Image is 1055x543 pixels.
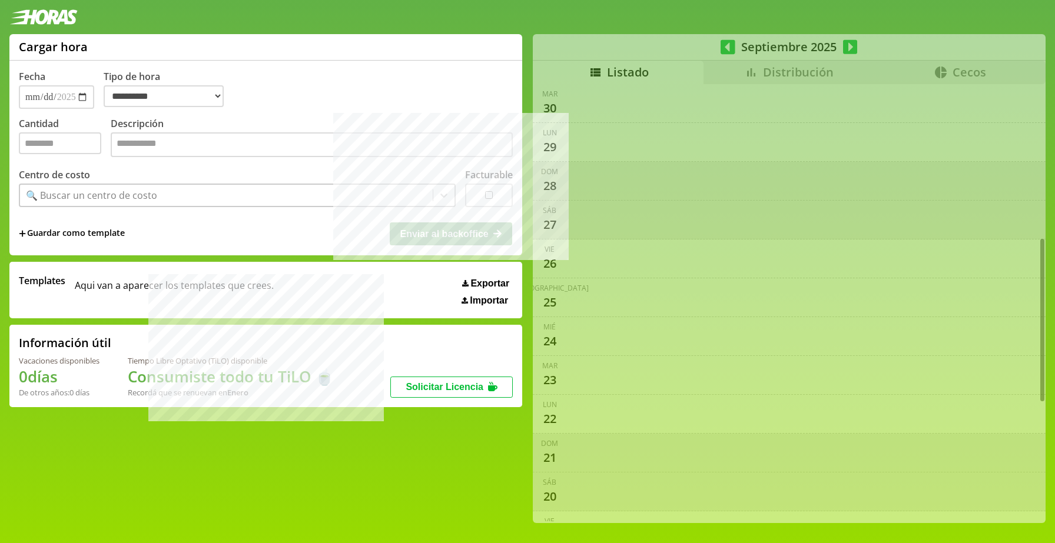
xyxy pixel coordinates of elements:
[19,70,45,83] label: Fecha
[465,168,513,181] label: Facturable
[19,227,26,240] span: +
[26,189,157,202] div: 🔍 Buscar un centro de costo
[19,39,88,55] h1: Cargar hora
[9,9,78,25] img: logotipo
[19,387,99,398] div: De otros años: 0 días
[19,132,101,154] input: Cantidad
[19,227,125,240] span: +Guardar como template
[19,335,111,351] h2: Información útil
[75,274,274,306] span: Aqui van a aparecer los templates que crees.
[19,274,65,287] span: Templates
[406,382,483,392] span: Solicitar Licencia
[111,117,513,160] label: Descripción
[227,387,248,398] b: Enero
[128,366,334,387] h1: Consumiste todo tu TiLO 🍵
[19,117,111,160] label: Cantidad
[470,295,508,306] span: Importar
[104,85,224,107] select: Tipo de hora
[459,278,513,289] button: Exportar
[19,168,90,181] label: Centro de costo
[128,355,334,366] div: Tiempo Libre Optativo (TiLO) disponible
[470,278,509,289] span: Exportar
[19,355,99,366] div: Vacaciones disponibles
[390,377,513,398] button: Solicitar Licencia
[19,366,99,387] h1: 0 días
[128,387,334,398] div: Recordá que se renuevan en
[104,70,233,109] label: Tipo de hora
[111,132,513,157] textarea: Descripción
